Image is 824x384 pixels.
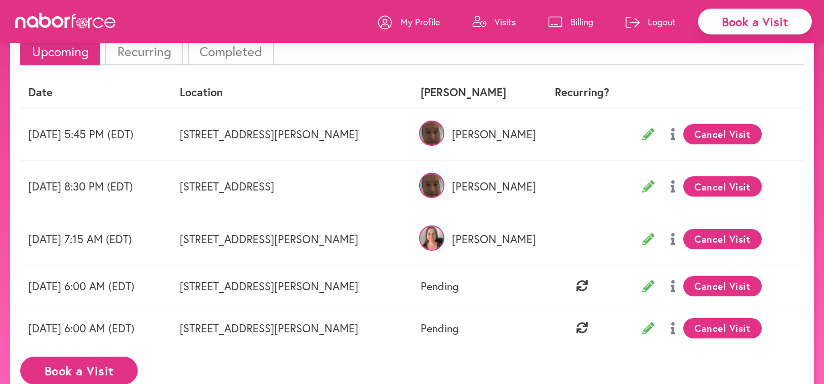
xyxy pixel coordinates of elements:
[413,307,539,349] td: Pending
[626,7,676,37] a: Logout
[20,78,172,107] th: Date
[20,37,100,65] li: Upcoming
[472,7,516,37] a: Visits
[20,307,172,349] td: [DATE] 6:00 AM (EDT)
[421,233,530,246] p: [PERSON_NAME]
[20,213,172,265] td: [DATE] 7:15 AM (EDT)
[378,7,440,37] a: My Profile
[188,37,274,65] li: Completed
[683,318,762,338] button: Cancel Visit
[20,108,172,161] td: [DATE] 5:45 PM (EDT)
[400,16,440,28] p: My Profile
[683,124,762,144] button: Cancel Visit
[20,265,172,307] td: [DATE] 6:00 AM (EDT)
[683,229,762,249] button: Cancel Visit
[421,128,530,141] p: [PERSON_NAME]
[648,16,676,28] p: Logout
[421,180,530,193] p: [PERSON_NAME]
[495,16,516,28] p: Visits
[413,265,539,307] td: Pending
[172,265,413,307] td: [STREET_ADDRESS][PERSON_NAME]
[413,78,539,107] th: [PERSON_NAME]
[20,161,172,213] td: [DATE] 8:30 PM (EDT)
[683,276,762,296] button: Cancel Visit
[172,307,413,349] td: [STREET_ADDRESS][PERSON_NAME]
[539,78,626,107] th: Recurring?
[419,121,444,146] img: CcjK3wRqRF67vQUusxtF
[698,9,812,34] div: Book a Visit
[105,37,182,65] li: Recurring
[172,78,413,107] th: Location
[419,225,444,251] img: xl1XQQG9RiyRcsUQsj6u
[20,364,138,374] a: Book a Visit
[172,161,413,213] td: [STREET_ADDRESS]
[570,16,593,28] p: Billing
[172,213,413,265] td: [STREET_ADDRESS][PERSON_NAME]
[548,7,593,37] a: Billing
[419,173,444,198] img: CcjK3wRqRF67vQUusxtF
[683,176,762,197] button: Cancel Visit
[172,108,413,161] td: [STREET_ADDRESS][PERSON_NAME]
